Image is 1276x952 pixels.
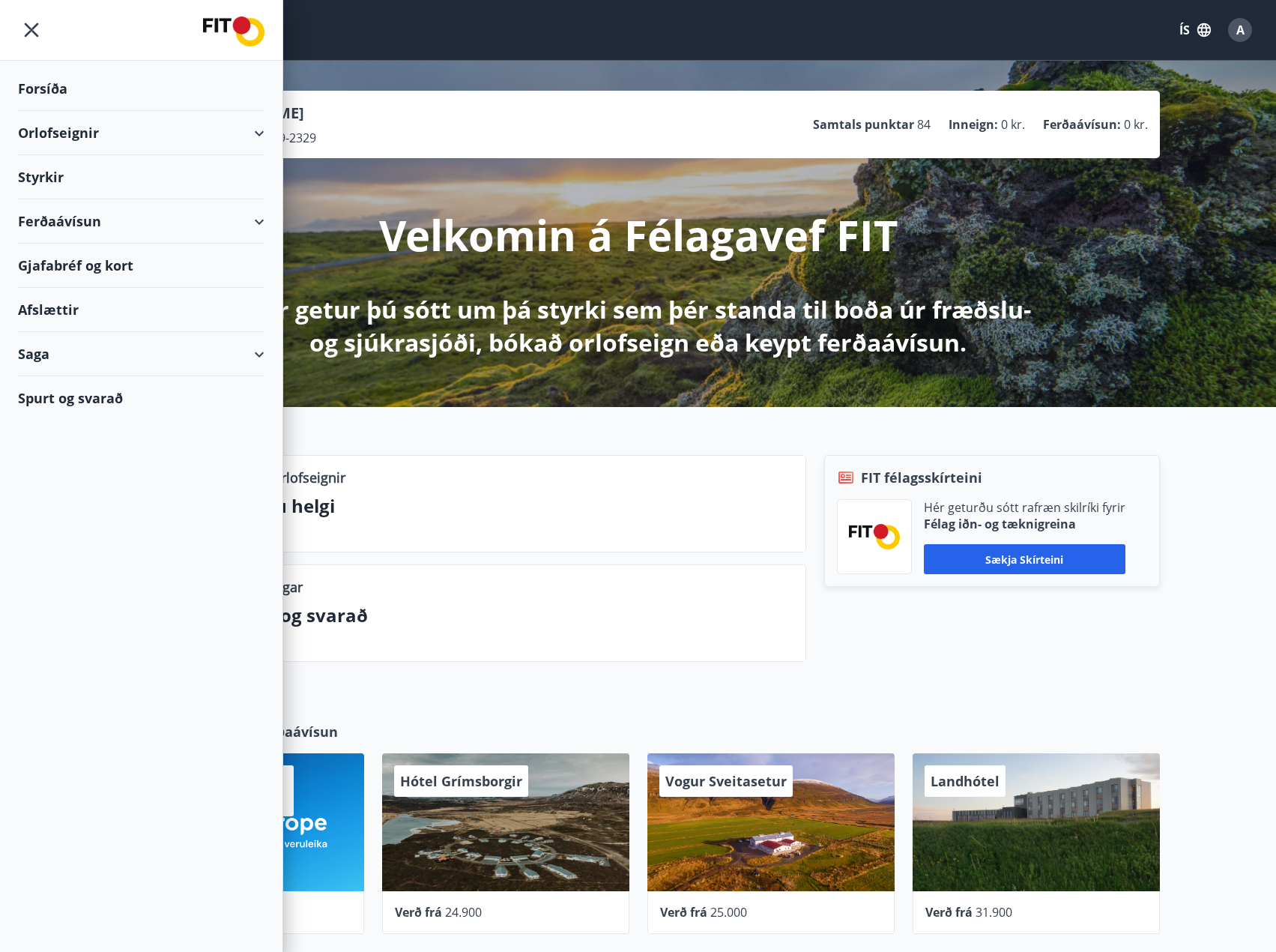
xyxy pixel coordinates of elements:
[18,155,264,199] div: Styrkir
[18,16,45,43] button: menu
[924,544,1125,574] button: Sækja skírteini
[227,468,345,487] p: Lausar orlofseignir
[849,524,900,549] img: FPQVkF9lTnNbbaRSFyT17YYeljoOGk5m51IhT0bO.png
[931,772,1000,790] span: Landhótel
[949,116,998,133] p: Inneign :
[660,904,707,921] span: Verð frá
[1001,116,1025,133] span: 0 kr.
[18,67,264,111] div: Forsíða
[18,332,264,376] div: Saga
[1171,16,1219,43] button: ÍS
[924,499,1125,516] p: Hér geturðu sótt rafræn skilríki fyrir
[18,288,264,332] div: Afslættir
[227,493,793,519] p: Næstu helgi
[395,904,442,921] span: Verð frá
[1222,12,1258,48] button: A
[243,293,1034,359] p: Hér getur þú sótt um þá styrki sem þér standa til boða úr fræðslu- og sjúkrasjóði, bókað orlofsei...
[18,199,264,244] div: Ferðaávísun
[227,603,793,628] p: Spurt og svarað
[861,468,982,487] span: FIT félagsskírteini
[400,772,522,790] span: Hótel Grímsborgir
[710,904,747,921] span: 25.000
[18,111,264,155] div: Orlofseignir
[976,904,1012,921] span: 31.900
[813,116,914,133] p: Samtals punktar
[925,904,973,921] span: Verð frá
[665,772,787,790] span: Vogur Sveitasetur
[379,206,898,263] p: Velkomin á Félagavef FIT
[1236,22,1245,38] span: A
[1043,116,1121,133] p: Ferðaávísun :
[917,116,931,133] span: 84
[924,516,1125,532] p: Félag iðn- og tæknigreina
[1124,116,1148,133] span: 0 kr.
[227,577,303,597] p: Upplýsingar
[18,244,264,288] div: Gjafabréf og kort
[445,904,482,921] span: 24.900
[18,376,264,420] div: Spurt og svarað
[203,16,264,46] img: union_logo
